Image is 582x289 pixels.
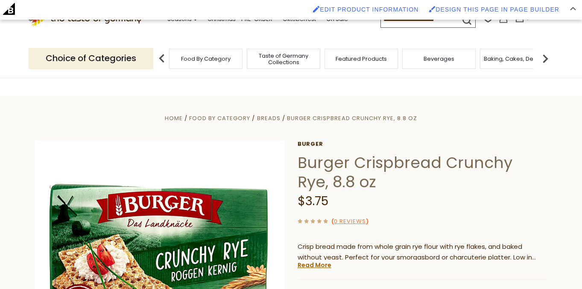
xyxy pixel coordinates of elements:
[309,2,423,17] a: Enabled brush for product edit Edit product information
[537,50,554,67] img: next arrow
[298,141,547,147] a: Burger
[336,56,387,62] a: Featured Products
[334,217,366,226] a: 0 Reviews
[298,242,547,263] p: Crisp bread made from whole grain rye flour with rye flakes, and baked without yeast. Perfect for...
[424,56,454,62] a: Beverages
[320,6,418,13] span: Edit product information
[153,50,170,67] img: previous arrow
[298,261,331,269] a: Read More
[313,6,320,12] img: Enabled brush for product edit
[570,7,576,11] img: Close Admin Bar
[249,53,318,65] a: Taste of Germany Collections
[331,217,369,225] span: ( )
[436,6,559,13] span: Design this page in Page Builder
[298,193,328,209] span: $3.75
[484,56,550,62] a: Baking, Cakes, Desserts
[424,2,564,17] a: Enabled brush for page builder edit. Design this page in Page Builder
[429,6,436,12] img: Enabled brush for page builder edit.
[257,114,281,122] a: Breads
[298,153,547,192] h1: Burger Crispbread Crunchy Rye, 8.8 oz
[287,114,417,122] a: Burger Crispbread Crunchy Rye, 8.8 oz
[526,14,541,21] span: $0.00
[189,114,250,122] a: Food By Category
[181,56,231,62] a: Food By Category
[29,48,153,69] p: Choice of Categories
[165,114,183,122] a: Home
